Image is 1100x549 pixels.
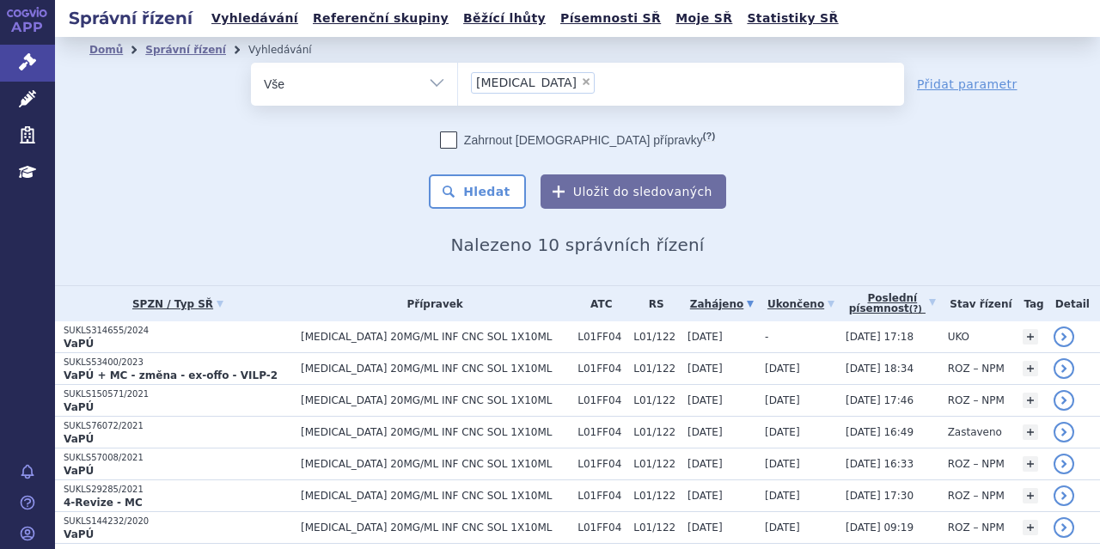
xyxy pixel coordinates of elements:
[64,484,292,496] p: SUKLS29285/2021
[687,331,723,343] span: [DATE]
[846,522,914,534] span: [DATE] 09:19
[948,363,1005,375] span: ROZ – NPM
[64,388,292,400] p: SUKLS150571/2021
[1054,390,1074,411] a: detail
[301,490,569,502] span: [MEDICAL_DATA] 20MG/ML INF CNC SOL 1X10ML
[577,458,625,470] span: L01FF04
[948,490,1005,502] span: ROZ – NPM
[1023,329,1038,345] a: +
[458,7,551,30] a: Běžící lhůty
[145,44,226,56] a: Správní řízení
[64,465,94,477] strong: VaPÚ
[1023,520,1038,535] a: +
[742,7,843,30] a: Statistiky SŘ
[64,515,292,528] p: SUKLS144232/2020
[555,7,666,30] a: Písemnosti SŘ
[64,357,292,369] p: SUKLS53400/2023
[765,458,800,470] span: [DATE]
[765,292,837,316] a: Ukončeno
[577,522,625,534] span: L01FF04
[1023,488,1038,503] a: +
[476,76,577,88] span: [MEDICAL_DATA]
[301,522,569,534] span: [MEDICAL_DATA] 20MG/ML INF CNC SOL 1X10ML
[301,458,569,470] span: [MEDICAL_DATA] 20MG/ML INF CNC SOL 1X10ML
[687,458,723,470] span: [DATE]
[765,394,800,406] span: [DATE]
[1054,358,1074,379] a: detail
[1014,286,1045,321] th: Tag
[64,497,143,509] strong: 4-Revize - MC
[633,458,679,470] span: L01/122
[687,522,723,534] span: [DATE]
[64,338,94,350] strong: VaPÚ
[846,363,914,375] span: [DATE] 18:34
[577,426,625,438] span: L01FF04
[625,286,679,321] th: RS
[948,394,1005,406] span: ROZ – NPM
[577,490,625,502] span: L01FF04
[577,394,625,406] span: L01FF04
[703,131,715,142] abbr: (?)
[939,286,1015,321] th: Stav řízení
[633,394,679,406] span: L01/122
[765,331,768,343] span: -
[948,331,969,343] span: UKO
[301,426,569,438] span: [MEDICAL_DATA] 20MG/ML INF CNC SOL 1X10ML
[577,363,625,375] span: L01FF04
[1023,361,1038,376] a: +
[581,76,591,87] span: ×
[577,331,625,343] span: L01FF04
[948,426,1002,438] span: Zastaveno
[765,490,800,502] span: [DATE]
[846,286,939,321] a: Poslednípísemnost(?)
[301,363,569,375] span: [MEDICAL_DATA] 20MG/ML INF CNC SOL 1X10ML
[1054,485,1074,506] a: detail
[948,522,1005,534] span: ROZ – NPM
[64,401,94,413] strong: VaPÚ
[248,37,334,63] li: Vyhledávání
[1045,286,1100,321] th: Detail
[846,458,914,470] span: [DATE] 16:33
[670,7,737,30] a: Moje SŘ
[450,235,704,255] span: Nalezeno 10 správních řízení
[600,71,609,93] input: [MEDICAL_DATA]
[64,420,292,432] p: SUKLS76072/2021
[765,363,800,375] span: [DATE]
[64,528,94,540] strong: VaPÚ
[206,7,303,30] a: Vyhledávání
[909,304,922,314] abbr: (?)
[633,426,679,438] span: L01/122
[846,394,914,406] span: [DATE] 17:46
[55,6,206,30] h2: Správní řízení
[846,426,914,438] span: [DATE] 16:49
[89,44,123,56] a: Domů
[1023,393,1038,408] a: +
[1054,454,1074,474] a: detail
[765,522,800,534] span: [DATE]
[633,363,679,375] span: L01/122
[541,174,726,209] button: Uložit do sledovaných
[687,426,723,438] span: [DATE]
[569,286,625,321] th: ATC
[765,426,800,438] span: [DATE]
[687,363,723,375] span: [DATE]
[687,490,723,502] span: [DATE]
[301,331,569,343] span: [MEDICAL_DATA] 20MG/ML INF CNC SOL 1X10ML
[1054,326,1074,347] a: detail
[292,286,569,321] th: Přípravek
[687,394,723,406] span: [DATE]
[846,490,914,502] span: [DATE] 17:30
[440,131,715,149] label: Zahrnout [DEMOGRAPHIC_DATA] přípravky
[1023,456,1038,472] a: +
[846,331,914,343] span: [DATE] 17:18
[64,369,278,381] strong: VaPÚ + MC - změna - ex-offo - VILP-2
[64,325,292,337] p: SUKLS314655/2024
[64,452,292,464] p: SUKLS57008/2021
[633,522,679,534] span: L01/122
[633,490,679,502] span: L01/122
[1054,422,1074,442] a: detail
[64,292,292,316] a: SPZN / Typ SŘ
[917,76,1017,93] a: Přidat parametr
[1023,424,1038,440] a: +
[64,433,94,445] strong: VaPÚ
